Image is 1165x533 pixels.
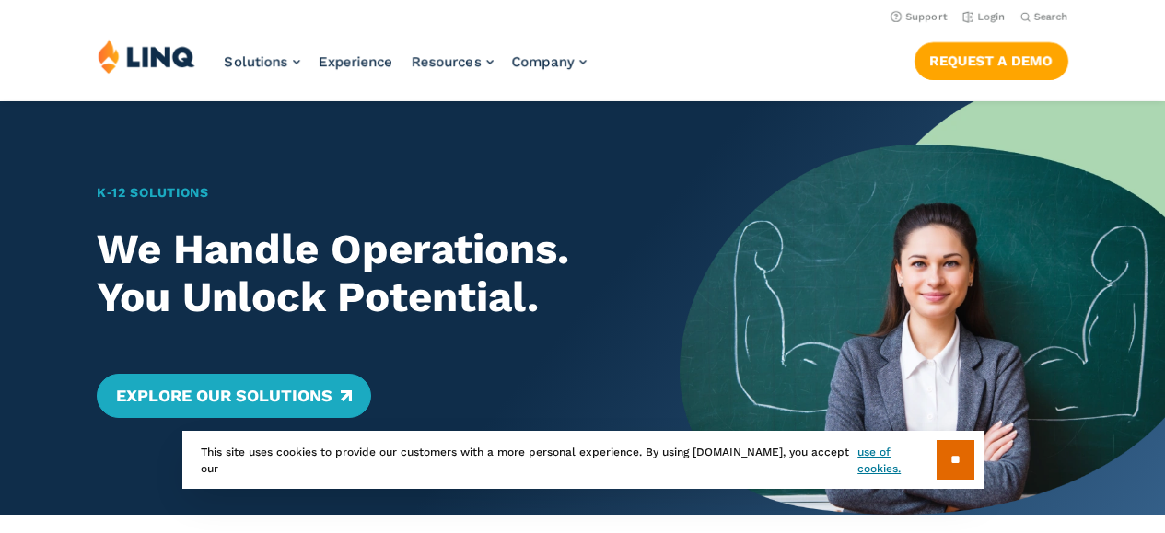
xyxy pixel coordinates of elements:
a: Explore Our Solutions [97,374,370,418]
img: LINQ | K‑12 Software [98,39,195,74]
a: Solutions [225,53,300,70]
a: Experience [319,53,393,70]
nav: Primary Navigation [225,39,587,99]
a: Support [891,11,948,23]
a: Login [962,11,1006,23]
a: Company [512,53,587,70]
h1: K‑12 Solutions [97,183,632,203]
span: Company [512,53,575,70]
nav: Button Navigation [915,39,1068,79]
div: This site uses cookies to provide our customers with a more personal experience. By using [DOMAIN... [182,431,984,489]
span: Search [1034,11,1068,23]
a: Request a Demo [915,42,1068,79]
span: Solutions [225,53,288,70]
a: Resources [412,53,494,70]
h2: We Handle Operations. You Unlock Potential. [97,226,632,322]
button: Open Search Bar [1020,10,1068,24]
span: Resources [412,53,482,70]
img: Home Banner [680,101,1165,515]
a: use of cookies. [857,444,936,477]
